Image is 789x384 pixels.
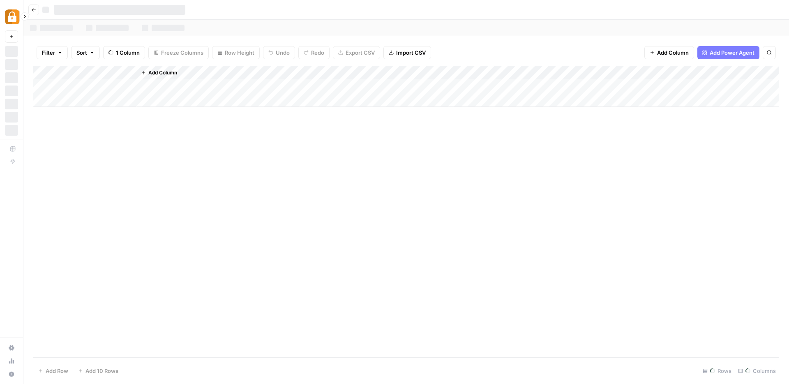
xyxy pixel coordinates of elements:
button: Undo [263,46,295,59]
button: Workspace: Adzz [5,7,18,27]
button: Freeze Columns [148,46,209,59]
span: Filter [42,49,55,57]
button: Add Column [644,46,694,59]
button: Row Height [212,46,260,59]
div: Columns [735,364,779,377]
button: Redo [298,46,330,59]
a: Usage [5,354,18,368]
span: Add Power Agent [710,49,754,57]
span: Add Row [46,367,68,375]
span: Import CSV [396,49,426,57]
span: Redo [311,49,324,57]
span: 1 Column [116,49,140,57]
span: Add Column [148,69,177,76]
button: Add 10 Rows [73,364,123,377]
span: Add 10 Rows [85,367,118,375]
img: Adzz Logo [5,9,20,24]
button: Help + Support [5,368,18,381]
span: Undo [276,49,290,57]
button: Export CSV [333,46,380,59]
button: Filter [37,46,68,59]
span: Add Column [657,49,689,57]
a: Settings [5,341,18,354]
button: Add Power Agent [697,46,759,59]
button: Sort [71,46,100,59]
span: Freeze Columns [161,49,203,57]
span: Sort [76,49,87,57]
span: Row Height [225,49,254,57]
button: 1 Column [103,46,145,59]
button: Add Column [138,67,180,78]
button: Import CSV [383,46,431,59]
span: Export CSV [346,49,375,57]
button: Add Row [33,364,73,377]
div: Rows [699,364,735,377]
